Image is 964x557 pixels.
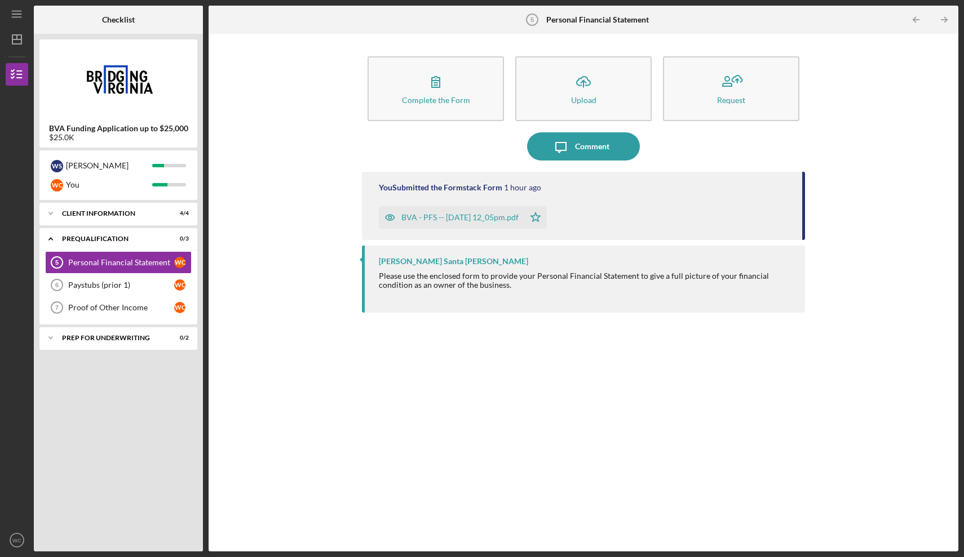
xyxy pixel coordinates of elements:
button: Request [663,56,799,121]
div: Request [717,96,745,104]
div: Comment [575,132,609,161]
time: 2025-08-21 16:05 [504,183,541,192]
div: Prequalification [62,235,161,242]
div: Upload [571,96,596,104]
div: Proof of Other Income [68,303,174,312]
tspan: 6 [55,282,59,288]
div: BVA - PFS -- [DATE] 12_05pm.pdf [401,213,519,222]
div: Paystubs (prior 1) [68,280,174,289]
tspan: 5 [530,16,534,23]
div: Prep for Underwriting [62,335,161,341]
div: 0 / 2 [169,335,189,341]
div: W C [51,179,63,191]
div: Please use the enclosed form to provide your Personal Financial Statement to give a full picture ... [379,271,794,289]
div: W C [174,302,185,313]
b: BVA Funding Application up to $25,000 [49,124,188,133]
div: You [66,175,152,194]
div: [PERSON_NAME] Santa [PERSON_NAME] [379,257,528,266]
div: W S [51,160,63,172]
text: WC [12,537,21,543]
div: $25.0K [49,133,188,142]
div: Complete the Form [402,96,470,104]
div: You Submitted the Formstack Form [379,183,502,192]
a: 6Paystubs (prior 1)WC [45,274,192,296]
div: Personal Financial Statement [68,258,174,267]
button: Comment [527,132,640,161]
b: Personal Financial Statement [546,15,649,24]
b: Checklist [102,15,135,24]
div: [PERSON_NAME] [66,156,152,175]
tspan: 7 [55,304,59,311]
button: WC [6,529,28,551]
div: 4 / 4 [169,210,189,217]
div: W C [174,257,185,268]
button: Complete the Form [368,56,504,121]
a: 7Proof of Other IncomeWC [45,296,192,319]
div: 0 / 3 [169,235,189,242]
tspan: 5 [55,259,59,266]
button: Upload [515,56,652,121]
div: W C [174,279,185,291]
div: Client Information [62,210,161,217]
img: Product logo [39,45,197,113]
a: 5Personal Financial StatementWC [45,251,192,274]
button: BVA - PFS -- [DATE] 12_05pm.pdf [379,206,547,229]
